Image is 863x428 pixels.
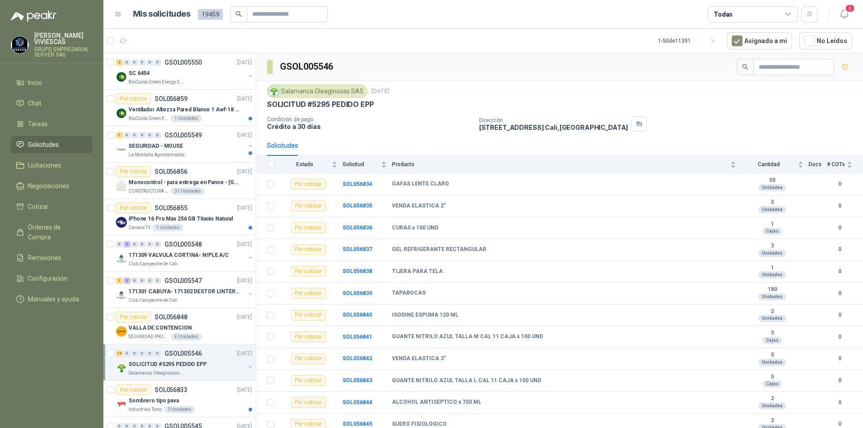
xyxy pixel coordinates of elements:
[237,277,252,285] p: [DATE]
[343,161,379,168] span: Solicitud
[131,350,138,357] div: 0
[343,399,372,406] b: SOL056844
[152,224,183,231] div: 1 Unidades
[741,221,803,228] b: 1
[11,95,93,112] a: Chat
[280,161,330,168] span: Estado
[147,278,153,284] div: 0
[11,177,93,194] a: Negociaciones
[103,90,256,126] a: Por cotizarSOL056859[DATE] Company LogoVentilador Altezza Pared Blanco 1 Awf-18 Pro BalineraBioCo...
[827,333,852,341] b: 0
[269,86,279,96] img: Company Logo
[343,355,372,362] b: SOL056842
[28,222,84,242] span: Órdenes de Compra
[343,290,372,296] b: SOL056839
[237,313,252,322] p: [DATE]
[131,241,138,247] div: 0
[11,11,57,22] img: Logo peakr
[658,34,720,48] div: 1 - 50 de 11391
[164,406,195,413] div: 3 Unidades
[392,156,741,173] th: Producto
[343,268,372,274] a: SOL056838
[827,202,852,210] b: 0
[343,203,372,209] b: SOL056835
[11,157,93,174] a: Licitaciones
[129,142,183,150] p: SEGURIDAD - MOUSE
[116,239,254,268] a: 0 2 0 0 0 0 GSOL005548[DATE] Company Logo171309 VALVULA CORTINA- NIPLE A/CClub Campestre de Cali
[116,93,151,104] div: Por cotizar
[11,198,93,215] a: Cotizar
[291,179,326,190] div: Por cotizar
[116,312,151,322] div: Por cotizar
[236,11,242,17] span: search
[154,350,161,357] div: 0
[129,297,178,304] p: Club Campestre de Cali
[392,355,446,362] b: VENDA ELASTICA 3"
[116,181,127,191] img: Company Logo
[343,421,372,427] b: SOL056845
[267,123,472,130] p: Crédito a 30 días
[28,202,49,212] span: Cotizar
[28,253,61,263] span: Remisiones
[392,421,447,428] b: SUERO FISIOLOGICO
[827,156,863,173] th: # COTs
[165,241,202,247] p: GSOL005548
[267,116,472,123] p: Condición de pago
[827,245,852,254] b: 0
[392,225,438,232] b: CURAS x 100 UND
[116,132,123,138] div: 1
[762,228,782,235] div: Cajas
[291,331,326,342] div: Por cotizar
[280,60,334,74] h3: GSOL005546
[139,241,146,247] div: 0
[116,384,151,395] div: Por cotizar
[116,217,127,228] img: Company Logo
[343,181,372,187] b: SOL056834
[124,241,130,247] div: 2
[124,59,130,66] div: 0
[836,6,852,22] button: 5
[343,312,372,318] a: SOL056840
[165,278,202,284] p: GSOL005547
[11,36,28,53] img: Company Logo
[147,132,153,138] div: 0
[827,376,852,385] b: 0
[392,333,543,340] b: GUANTE NITRILO AZUL TALLA M CAL 11 CAJA x 100 UND
[116,130,254,159] a: 1 0 0 0 0 0 GSOL005549[DATE] Company LogoSEGURIDAD - MOUSELa Montaña Agromercados
[116,326,127,337] img: Company Logo
[129,333,169,340] p: SEGURIDAD PROVISER LTDA
[155,387,187,393] p: SOL056833
[714,9,733,19] div: Todas
[129,178,240,187] p: Monocontrol - para entrega en Pance - [GEOGRAPHIC_DATA]
[741,265,803,272] b: 1
[155,96,187,102] p: SOL056859
[165,132,202,138] p: GSOL005549
[116,144,127,155] img: Company Logo
[103,381,256,417] a: Por cotizarSOL056833[DATE] Company LogoSombrero tipo pavaIndustrias Tomy3 Unidades
[171,115,202,122] div: 1 Unidades
[392,312,458,319] b: ISODINE ESPUMA 120 ML
[154,241,161,247] div: 0
[392,268,443,275] b: TIJERA PARA TELA
[116,59,123,66] div: 2
[237,95,252,103] p: [DATE]
[343,377,372,384] a: SOL056843
[343,156,392,173] th: Solicitud
[291,353,326,364] div: Por cotizar
[343,334,372,340] a: SOL056841
[741,161,796,168] span: Cantidad
[129,397,179,405] p: Sombrero tipo pava
[129,251,229,260] p: 171309 VALVULA CORTINA- NIPLE A/C
[291,288,326,299] div: Por cotizar
[129,106,240,114] p: Ventilador Altezza Pared Blanco 1 Awf-18 Pro Balinera
[291,222,326,233] div: Por cotizar
[129,69,150,78] p: SC 6454
[762,380,782,388] div: Cajas
[155,205,187,211] p: SOL056855
[139,350,146,357] div: 0
[28,140,59,150] span: Solicitudes
[171,188,205,195] div: 31 Unidades
[741,156,809,173] th: Cantidad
